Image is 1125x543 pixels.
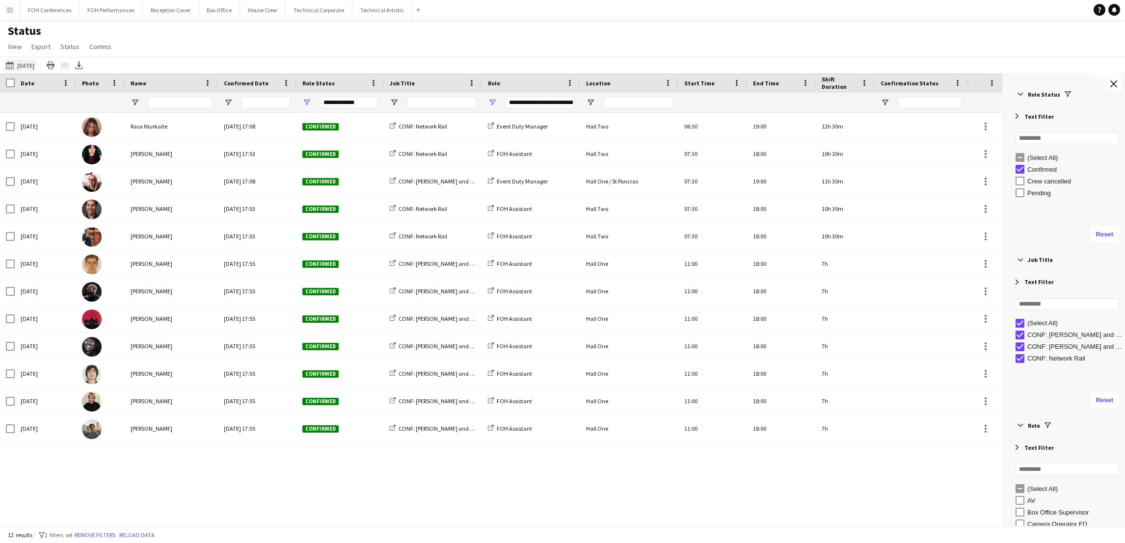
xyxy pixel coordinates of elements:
div: Hall One [580,360,678,387]
span: [PERSON_NAME] [131,397,172,405]
a: FOH Assistant [488,370,532,377]
span: [PERSON_NAME] [131,315,172,322]
span: CONF: [PERSON_NAME] and Partners [399,342,490,350]
a: Status [56,40,83,53]
img: Kirsty Dixon [82,172,102,192]
div: 18:00 [747,305,816,332]
span: Event Duty Manager [497,178,548,185]
div: [DATE] 17:53 [218,195,296,222]
div: 18:00 [747,388,816,414]
button: Open Filter Menu [131,98,139,107]
span: Rasa Niurkaite [131,123,167,130]
div: 07:30 [678,223,747,250]
img: James Bibby [82,200,102,219]
a: Export [27,40,54,53]
button: Technical Artistic [352,0,412,20]
span: CONF: [PERSON_NAME] and Partners [399,397,490,405]
app-action-btn: Print [45,59,56,71]
div: Hall One [580,388,678,414]
button: Open Filter Menu [390,98,399,107]
a: CONF: [PERSON_NAME] and Partners [390,425,490,432]
a: CONF: Network Rail [390,123,447,130]
span: CONF: Network Rail [399,205,447,212]
span: [PERSON_NAME] [131,425,172,432]
div: Crew cancelled [1027,178,1122,185]
a: CONF: Network Rail [390,205,447,212]
div: 11:00 [678,415,747,442]
div: Filter List [1010,317,1125,364]
a: FOH Assistant [488,397,532,405]
div: Hall One [580,278,678,305]
div: [DATE] 17:08 [218,113,296,140]
button: Box Office [199,0,240,20]
app-action-btn: Export XLSX [73,59,85,71]
div: [DATE] [15,223,76,250]
input: Search filter values [1016,298,1119,310]
span: Confirmed [302,206,339,213]
div: 11:00 [678,333,747,360]
div: Hall One [580,250,678,277]
div: 07:30 [678,195,747,222]
button: Remove filters [73,530,117,541]
img: Graeme Wilmot [82,310,102,329]
div: 18:00 [747,140,816,167]
div: (Select All) [1027,154,1122,161]
span: Shift Duration [822,76,857,90]
span: View [8,42,22,51]
span: Start Time [684,79,715,87]
span: [PERSON_NAME] [131,178,172,185]
span: Confirmed [302,233,339,240]
span: [PERSON_NAME] [131,260,172,267]
input: Name Filter Input [148,97,212,108]
span: Confirmed Date [224,79,268,87]
span: Name [131,79,146,87]
div: [DATE] [15,333,76,360]
div: 18:00 [747,415,816,442]
div: Hall One [580,415,678,442]
span: CONF: [PERSON_NAME] and Partners [399,370,490,377]
div: 11:00 [678,388,747,414]
span: 2 filters set [45,531,73,539]
div: 10h 30m [816,195,875,222]
div: Job Title [1005,251,1125,269]
span: CONF: [PERSON_NAME] and Partners / CONF: SoftwareOne and ServiceNow [399,178,586,185]
div: 18:00 [747,195,816,222]
div: 06:30 [678,113,747,140]
div: [DATE] 17:55 [218,278,296,305]
div: Pending [1027,189,1122,197]
div: [DATE] 17:53 [218,223,296,250]
span: Confirmed [302,288,339,295]
span: Status [60,42,80,51]
a: FOH Assistant [488,342,532,350]
div: [DATE] 17:55 [218,305,296,332]
button: Open Filter Menu [488,98,497,107]
a: CONF: [PERSON_NAME] and Partners [390,397,490,405]
a: FOH Assistant [488,150,532,157]
span: FOH Assistant [497,205,532,212]
span: CONF: [PERSON_NAME] and Partners [399,260,490,267]
span: CONF: [PERSON_NAME] and Partners [399,287,490,295]
div: 07:30 [678,168,747,195]
div: 10h 30m [816,223,875,250]
span: Role Status [302,79,335,87]
div: 7h [816,388,875,414]
a: FOH Assistant [488,260,532,267]
span: End Time [753,79,779,87]
div: 11h 30m [816,168,875,195]
span: [PERSON_NAME] [131,287,172,295]
div: 10h 30m [816,140,875,167]
div: 18:00 [747,223,816,250]
button: Reset [1090,227,1119,242]
span: Photo [82,79,99,87]
span: Text Filter [1024,278,1054,285]
div: [DATE] [15,278,76,305]
div: Confirmed [1027,166,1122,173]
div: Role Status [1005,85,1125,103]
span: [PERSON_NAME] [131,233,172,240]
span: Confirmed [302,315,339,323]
div: Filter List [1010,152,1125,199]
a: CONF: [PERSON_NAME] and Partners / CONF: SoftwareOne and ServiceNow [390,178,586,185]
input: Location Filter Input [604,97,672,108]
span: Confirmed [302,343,339,350]
span: Export [31,42,51,51]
